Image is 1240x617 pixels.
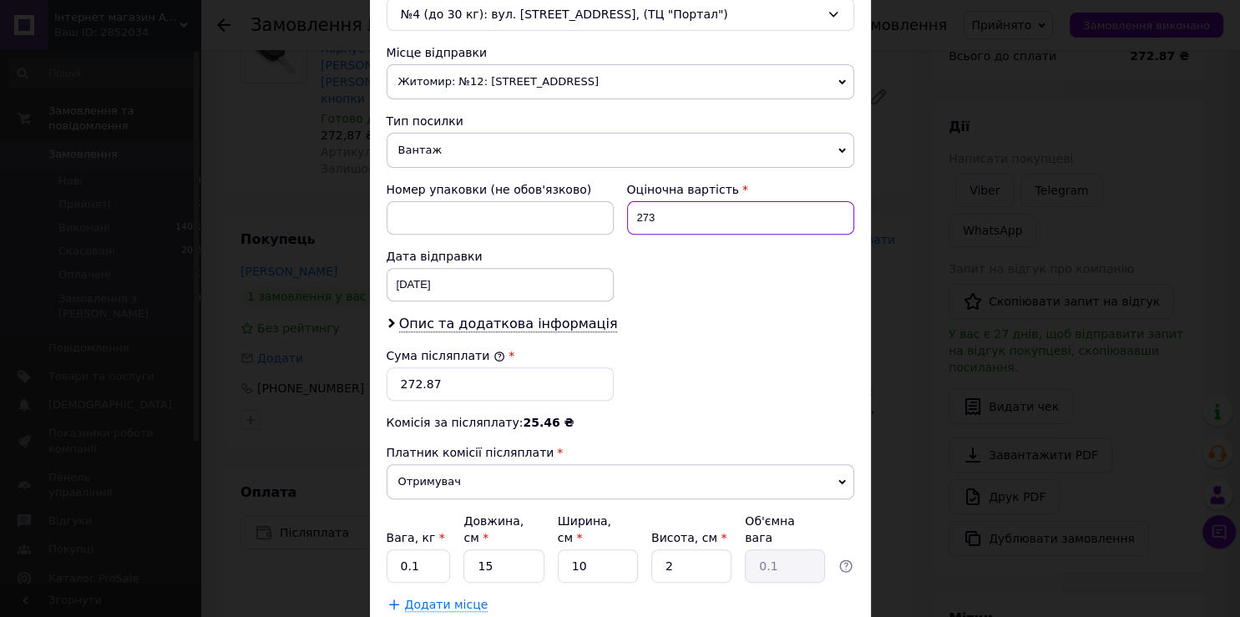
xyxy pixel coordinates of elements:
[387,349,505,362] label: Сума післяплати
[745,513,825,546] div: Об'ємна вага
[387,414,854,431] div: Комісія за післяплату:
[387,64,854,99] span: Житомир: №12: [STREET_ADDRESS]
[387,446,554,459] span: Платник комісії післяплати
[387,531,445,544] label: Вага, кг
[387,46,488,59] span: Місце відправки
[399,316,618,332] span: Опис та додаткова інформація
[558,514,611,544] label: Ширина, см
[387,248,614,265] div: Дата відправки
[651,531,726,544] label: Висота, см
[627,181,854,198] div: Оціночна вартість
[387,133,854,168] span: Вантаж
[523,416,574,429] span: 25.46 ₴
[387,181,614,198] div: Номер упаковки (не обов'язково)
[387,114,463,128] span: Тип посилки
[387,464,854,499] span: Отримувач
[405,598,488,612] span: Додати місце
[463,514,524,544] label: Довжина, см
